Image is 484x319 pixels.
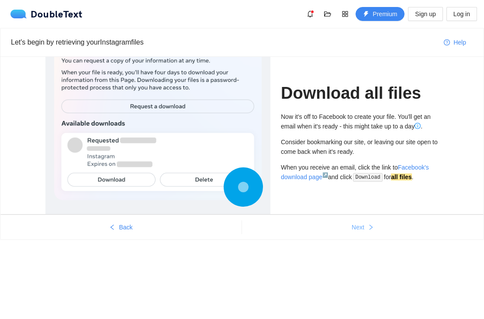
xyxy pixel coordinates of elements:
a: Facebook's download page↗ [281,164,429,180]
button: thunderboltPremium [356,7,404,21]
div: DoubleText [10,10,83,18]
code: Download [353,173,383,182]
strong: all files [391,173,411,180]
span: Log in [453,9,470,19]
div: Consider bookmarking our site, or leaving our site open to come back when it's ready. [281,137,439,156]
span: appstore [339,10,352,17]
span: question-circle [444,39,450,46]
button: appstore [338,7,352,21]
button: leftBack [0,220,242,234]
button: bell [303,7,317,21]
span: folder-open [321,10,334,17]
span: Premium [373,9,397,19]
sup: ↗ [322,172,328,177]
div: Let's begin by retrieving your Instagram files [11,37,437,48]
button: Sign up [408,7,443,21]
a: logoDoubleText [10,10,83,18]
span: Help [453,38,466,47]
button: Nextright [242,220,484,234]
img: logo [10,10,31,18]
span: left [109,224,115,231]
button: question-circleHelp [437,35,473,49]
span: info-circle [415,123,421,129]
h1: Download all files [281,83,439,104]
button: folder-open [321,7,335,21]
div: When you receive an email, click the link to and click for . [281,163,439,182]
span: right [368,224,374,231]
span: bell [304,10,317,17]
button: Log in [446,7,477,21]
span: Sign up [415,9,436,19]
span: Next [352,222,364,232]
span: thunderbolt [363,11,369,18]
span: Back [119,222,132,232]
div: Now it's off to Facebook to create your file. You'll get an email when it's ready - this might ta... [281,112,439,131]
